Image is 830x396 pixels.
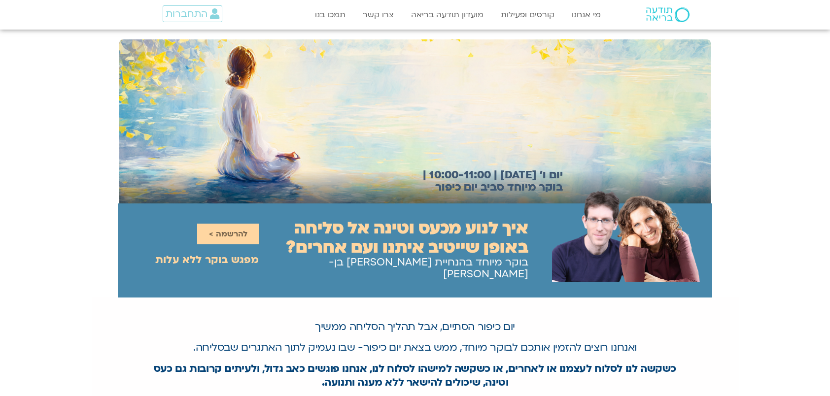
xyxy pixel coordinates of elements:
p: יום כיפור הסתיים, אבל תהליך הסליחה ממשיך [149,320,681,334]
a: מועדון תודעה בריאה [406,5,488,24]
h2: בוקר מיוחד בהנחיית [PERSON_NAME] בן-[PERSON_NAME] [259,257,529,280]
span: להרשמה > [209,230,247,238]
a: קורסים ופעילות [496,5,559,24]
span: התחברות [166,8,207,19]
a: תמכו בנו [310,5,350,24]
h2: יום ו׳ [DATE] | 10:00-11:00 | בוקר מיוחד סביב יום כיפור [408,169,563,194]
a: להרשמה > [197,224,259,244]
a: מי אנחנו [567,5,606,24]
h2: איך לנוע מכעס וטינה אל סליחה באופן שייטיב איתנו ועם אחרים? [259,219,529,257]
h2: מפגש בוקר ללא עלות [155,254,259,266]
p: ואנחנו רוצים להזמין אותכם לבוקר מיוחד, ממש בצאת יום כיפור- שבו נעמיק לתוך האתגרים שבסליחה. [149,341,681,355]
img: תודעה בריאה [646,7,690,22]
a: התחברות [163,5,222,22]
a: צרו קשר [358,5,399,24]
strong: כשקשה לנו לסלוח לעצמנו או לאחרים, או כשקשה למישהו לסלוח לנו, אנחנו פוגשים כאב גדול, ולעיתים קרובו... [154,362,676,390]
